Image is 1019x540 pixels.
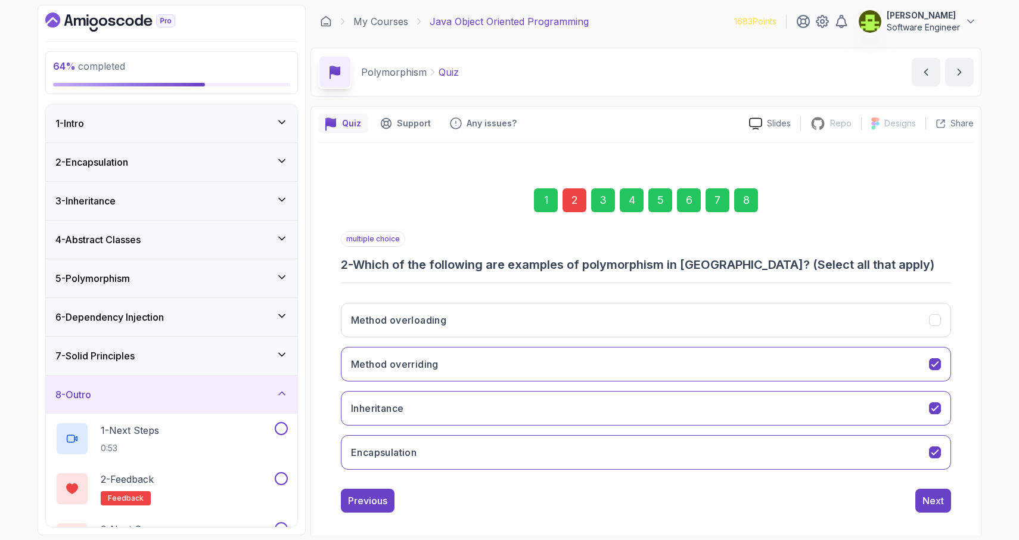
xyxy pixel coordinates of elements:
p: Any issues? [467,117,517,129]
button: Inheritance [341,391,951,426]
p: 1 - Next Steps [101,423,159,437]
button: 1-Intro [46,104,297,142]
h3: 2 - Encapsulation [55,155,128,169]
p: Java Object Oriented Programming [430,14,589,29]
button: 7-Solid Principles [46,337,297,375]
p: Designs [884,117,916,129]
div: 1 [534,188,558,212]
button: 6-Dependency Injection [46,298,297,336]
span: 64 % [53,60,76,72]
div: Next [922,494,944,508]
p: Quiz [342,117,361,129]
button: Support button [373,114,438,133]
h3: Encapsulation [351,445,417,460]
a: My Courses [353,14,408,29]
span: completed [53,60,125,72]
p: Repo [830,117,852,129]
button: 2-Feedbackfeedback [55,472,288,505]
button: Share [925,117,974,129]
a: Slides [740,117,800,130]
p: Slides [767,117,791,129]
p: Share [950,117,974,129]
h3: 4 - Abstract Classes [55,232,141,247]
img: user profile image [859,10,881,33]
p: multiple choice [341,231,405,247]
button: 3-Inheritance [46,182,297,220]
button: Method overriding [341,347,951,381]
div: 5 [648,188,672,212]
button: 8-Outro [46,375,297,414]
div: 3 [591,188,615,212]
h3: Method overloading [351,313,446,327]
button: 2-Encapsulation [46,143,297,181]
button: next content [945,58,974,86]
p: 3 - Next Course [101,522,167,536]
h3: 7 - Solid Principles [55,349,135,363]
button: quiz button [318,114,368,133]
p: Quiz [439,65,459,79]
h3: Method overriding [351,357,439,371]
h3: 3 - Inheritance [55,194,116,208]
p: Support [397,117,431,129]
button: Next [915,489,951,513]
h3: 5 - Polymorphism [55,271,130,285]
p: 1683 Points [734,15,776,27]
p: 0:53 [101,442,159,454]
button: previous content [912,58,940,86]
div: Previous [348,494,387,508]
p: 2 - Feedback [101,472,154,486]
button: 4-Abstract Classes [46,221,297,259]
p: Software Engineer [887,21,960,33]
button: 1-Next Steps0:53 [55,422,288,455]
button: Feedback button [443,114,524,133]
h3: 8 - Outro [55,387,91,402]
p: [PERSON_NAME] [887,10,960,21]
div: 8 [734,188,758,212]
div: 2 [563,188,586,212]
div: 6 [677,188,701,212]
h3: Inheritance [351,401,403,415]
div: 4 [620,188,644,212]
button: Previous [341,489,394,513]
button: Method overloading [341,303,951,337]
a: Dashboard [45,13,203,32]
h3: 2 - Which of the following are examples of polymorphism in [GEOGRAPHIC_DATA]? (Select all that ap... [341,256,951,273]
div: 7 [706,188,729,212]
p: Polymorphism [361,65,427,79]
button: 5-Polymorphism [46,259,297,297]
button: user profile image[PERSON_NAME]Software Engineer [858,10,977,33]
h3: 1 - Intro [55,116,84,131]
h3: 6 - Dependency Injection [55,310,164,324]
span: feedback [108,494,144,503]
button: Encapsulation [341,435,951,470]
a: Dashboard [320,15,332,27]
